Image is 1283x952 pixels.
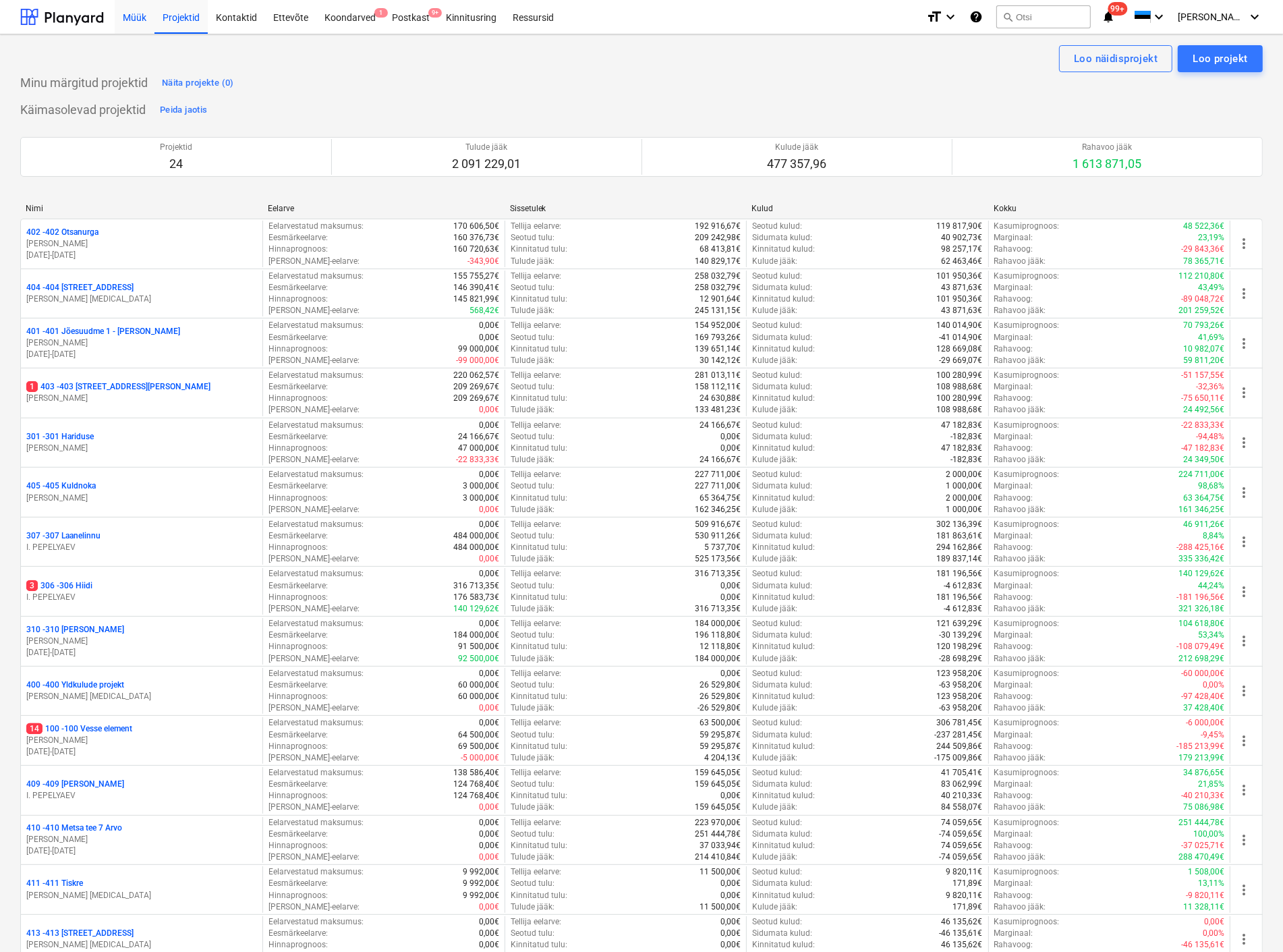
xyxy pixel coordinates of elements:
p: 24 166,67€ [458,431,499,443]
p: [DATE] - [DATE] [26,250,257,261]
p: [PERSON_NAME]-eelarve : [268,404,360,416]
p: Tellija eelarve : [511,370,561,381]
p: 24 349,50€ [1183,454,1224,466]
div: 307 -307 LaanelinnuI. PEPELYAEV [26,530,257,553]
p: 169 793,26€ [695,332,741,343]
p: I. PEPELYAEV [26,592,257,603]
p: [PERSON_NAME]-eelarve : [268,504,360,515]
p: 201 259,52€ [1178,305,1224,316]
p: [PERSON_NAME]-eelarve : [268,355,360,366]
span: [PERSON_NAME] [MEDICAL_DATA] [1178,11,1245,22]
p: Seotud kulud : [752,221,802,232]
p: Seotud kulud : [752,271,802,282]
p: 2 000,00€ [946,493,983,504]
p: 108 988,68€ [937,381,983,393]
p: 40 902,73€ [942,232,983,244]
p: 133 481,23€ [695,404,741,416]
div: 1403 -403 [STREET_ADDRESS][PERSON_NAME][PERSON_NAME] [26,381,257,404]
p: Kinnitatud tulu : [511,443,567,454]
p: -89 048,72€ [1181,293,1224,305]
p: 119 817,90€ [937,221,983,232]
p: [PERSON_NAME] [MEDICAL_DATA] [26,939,257,951]
p: Marginaal : [994,431,1033,443]
p: Kasumiprognoos : [994,320,1060,331]
p: Rahavoo jääk : [994,355,1046,366]
p: 258 032,79€ [695,271,741,282]
span: more_vert [1236,484,1252,501]
span: more_vert [1236,435,1252,451]
p: [PERSON_NAME] [MEDICAL_DATA] [26,890,257,901]
p: 98 257,17€ [942,244,983,255]
span: more_vert [1236,335,1252,352]
p: [PERSON_NAME] [26,443,257,454]
p: Eelarvestatud maksumus : [268,271,364,282]
p: Seotud kulud : [752,469,802,480]
div: Kulud [751,204,983,213]
p: 0,00€ [479,320,499,331]
p: 24 492,56€ [1183,404,1224,416]
p: Kulude jääk : [752,454,797,466]
p: -41 014,90€ [940,332,983,343]
p: -47 182,83€ [1181,443,1224,454]
p: 0,00€ [479,332,499,343]
p: Seotud kulud : [752,320,802,331]
p: -29 843,36€ [1181,244,1224,255]
p: 24 166,67€ [700,420,741,431]
p: -32,36% [1196,381,1224,393]
p: Rahavoog : [994,393,1033,404]
div: Eelarve [268,204,499,213]
p: 145 821,99€ [453,293,499,305]
p: Eesmärkeelarve : [268,480,328,492]
p: 402 - 402 Otsanurga [26,227,98,238]
p: 24 [160,156,192,172]
p: Tulude jääk : [511,355,554,366]
p: Sidumata kulud : [752,232,812,244]
p: 410 - 410 Metsa tee 7 Arvo [26,822,122,834]
p: 220 062,57€ [453,370,499,381]
p: Kinnitatud tulu : [511,343,567,355]
p: Kulude jääk : [752,404,797,416]
i: format_size [926,9,942,25]
p: 0,00€ [479,504,499,515]
p: 209 269,67€ [453,393,499,404]
p: 62 463,46€ [942,256,983,267]
p: 30 142,12€ [700,355,741,366]
p: 227 711,00€ [695,469,741,480]
p: 43,49% [1198,282,1224,293]
p: 0,00€ [720,431,741,443]
p: Sidumata kulud : [752,431,812,443]
p: Kinnitatud tulu : [511,244,567,255]
p: 162 346,25€ [695,504,741,515]
div: 301 -301 Hariduse[PERSON_NAME] [26,431,257,454]
p: 41,69% [1198,332,1224,343]
p: 0,00€ [479,404,499,416]
p: Kulude jääk : [752,504,797,515]
div: Näita projekte (0) [162,76,234,91]
p: 409 - 409 [PERSON_NAME] [26,779,124,790]
p: 404 - 404 [STREET_ADDRESS] [26,282,134,293]
button: Loo projekt [1178,45,1263,72]
p: 47 000,00€ [458,443,499,454]
p: 140 829,17€ [695,256,741,267]
p: Marginaal : [994,332,1033,343]
p: 146 390,41€ [453,282,499,293]
p: Eesmärkeelarve : [268,232,328,244]
p: Seotud tulu : [511,232,554,244]
p: Kinnitatud kulud : [752,443,815,454]
p: Rahavoog : [994,493,1033,504]
p: Tellija eelarve : [511,320,561,331]
span: more_vert [1236,882,1252,898]
p: 47 182,83€ [942,420,983,431]
p: Kinnitatud kulud : [752,293,815,305]
p: Eesmärkeelarve : [268,282,328,293]
p: Tulude jääk : [511,256,554,267]
p: 99 000,00€ [458,343,499,355]
p: Tulude jääk : [511,504,554,515]
p: Eelarvestatud maksumus : [268,420,364,431]
p: Eelarvestatud maksumus : [268,469,364,480]
p: Hinnaprognoos : [268,244,328,255]
p: I. PEPELYAEV [26,790,257,802]
p: Eelarvestatud maksumus : [268,221,364,232]
div: 411 -411 Tiskre[PERSON_NAME] [MEDICAL_DATA] [26,878,257,901]
span: 14 [26,723,42,734]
